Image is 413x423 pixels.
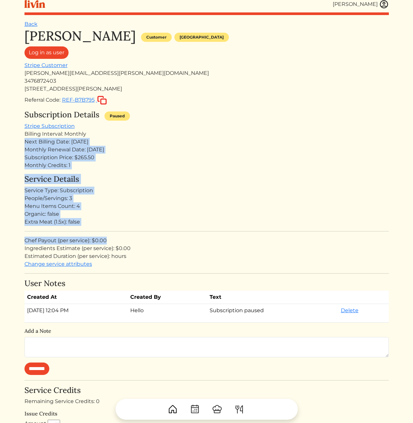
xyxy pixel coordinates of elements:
[24,210,389,218] div: Organic: false
[24,146,389,154] div: Monthly Renewal Date: [DATE]
[341,307,358,313] a: Delete
[24,291,128,304] th: Created At
[174,33,229,42] div: [GEOGRAPHIC_DATA]
[24,97,60,103] span: Referral Code:
[207,291,338,304] th: Text
[24,187,389,195] div: Service Type: Subscription
[24,110,99,120] h4: Subscription Details
[24,62,68,68] a: Stripe Customer
[128,291,207,304] th: Created By
[24,123,75,129] a: Stripe Subscription
[62,97,95,103] span: REF-B7B795
[24,28,136,44] h1: [PERSON_NAME]
[104,111,130,121] div: Paused
[24,218,389,226] div: Extra Meat (1.5x): false
[141,33,172,42] div: Customer
[128,304,207,323] td: Hello
[167,404,178,415] img: House-9bf13187bcbb5817f509fe5e7408150f90897510c4275e13d0d5fca38e0b5951.svg
[24,77,389,85] div: 3476872403
[24,237,389,245] div: Chef Payout (per service): $0.00
[234,404,245,415] img: ForkKnife-55491504ffdb50bab0c1e09e7649658475375261d09fd45db06cec23bce548bf.svg
[24,328,389,334] h6: Add a Note
[24,195,389,202] div: People/Servings: 3
[24,279,389,288] h4: User Notes
[24,85,389,93] div: [STREET_ADDRESS][PERSON_NAME]
[62,95,107,105] button: REF-B7B795
[24,386,389,395] h4: Service Credits
[333,0,378,8] div: [PERSON_NAME]
[24,175,389,184] h4: Service Details
[24,130,389,138] div: Billing Interval: Monthly
[24,252,389,260] div: Estimated Duration (per service): hours
[190,404,200,415] img: CalendarDots-5bcf9d9080389f2a281d69619e1c85352834be518fbc73d9501aef674afc0d57.svg
[24,161,389,169] div: Monthly Credits: 1
[24,138,389,146] div: Next Billing Date: [DATE]
[24,261,92,267] a: Change service attributes
[24,21,38,27] a: Back
[24,69,389,77] div: [PERSON_NAME][EMAIL_ADDRESS][PERSON_NAME][DOMAIN_NAME]
[24,202,389,210] div: Menu Items Count: 4
[212,404,222,415] img: ChefHat-a374fb509e4f37eb0702ca99f5f64f3b6956810f32a249b33092029f8484b388.svg
[24,46,69,59] a: Log in as user
[97,96,107,105] img: copy-c88c4d5ff2289bbd861d3078f624592c1430c12286b036973db34a3c10e19d95.svg
[24,245,389,252] div: Ingredients Estimate (per service): $0.00
[24,154,389,161] div: Subscription Price: $265.50
[210,307,336,314] p: Subscription paused
[24,304,128,323] td: [DATE] 12:04 PM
